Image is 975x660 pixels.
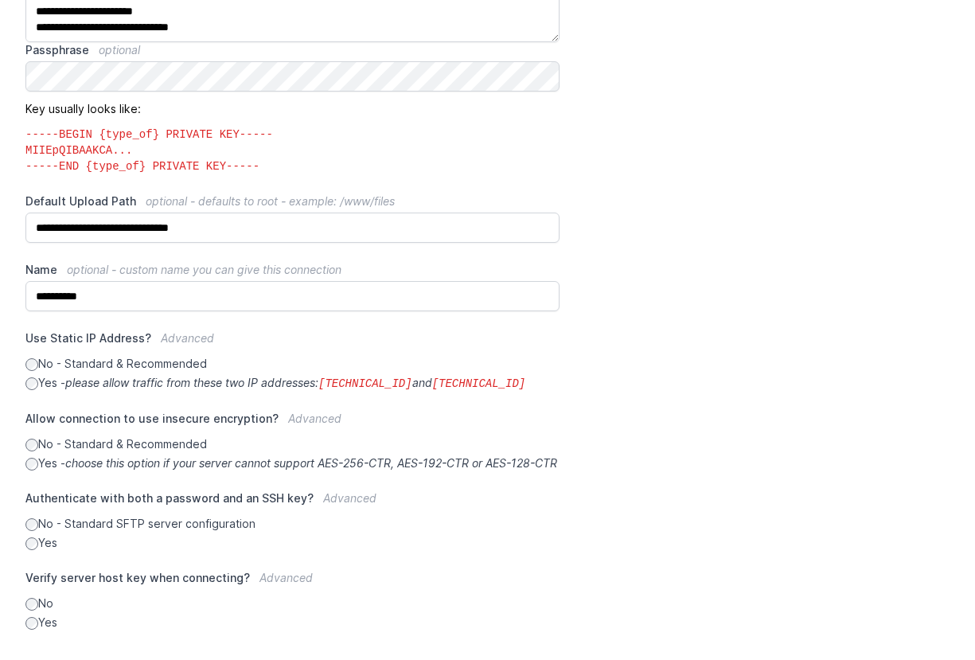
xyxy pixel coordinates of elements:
[25,262,560,278] label: Name
[318,377,412,390] code: [TECHNICAL_ID]
[161,331,214,345] span: Advanced
[25,598,38,611] input: No
[65,376,525,389] i: please allow traffic from these two IP addresses: and
[25,377,38,390] input: Yes -please allow traffic from these two IP addresses:[TECHNICAL_ID]and[TECHNICAL_ID]
[25,42,560,58] label: Passphrase
[25,455,560,471] label: Yes -
[25,518,38,531] input: No - Standard SFTP server configuration
[25,358,38,371] input: No - Standard & Recommended
[25,615,560,631] label: Yes
[25,436,560,452] label: No - Standard & Recommended
[25,535,560,551] label: Yes
[259,571,313,584] span: Advanced
[146,194,395,208] span: optional - defaults to root - example: /www/files
[67,263,341,276] span: optional - custom name you can give this connection
[25,193,560,209] label: Default Upload Path
[99,43,140,57] span: optional
[25,411,560,436] label: Allow connection to use insecure encryption?
[25,537,38,550] input: Yes
[25,375,560,392] label: Yes -
[25,617,38,630] input: Yes
[25,596,560,611] label: No
[25,516,560,532] label: No - Standard SFTP server configuration
[25,92,560,174] p: Key usually looks like:
[25,356,560,372] label: No - Standard & Recommended
[25,439,38,451] input: No - Standard & Recommended
[323,491,376,505] span: Advanced
[65,456,557,470] i: choose this option if your server cannot support AES-256-CTR, AES-192-CTR or AES-128-CTR
[25,570,560,596] label: Verify server host key when connecting?
[25,490,560,516] label: Authenticate with both a password and an SSH key?
[25,330,560,356] label: Use Static IP Address?
[25,458,38,471] input: Yes -choose this option if your server cannot support AES-256-CTR, AES-192-CTR or AES-128-CTR
[288,412,341,425] span: Advanced
[432,377,526,390] code: [TECHNICAL_ID]
[25,117,560,174] code: -----BEGIN {type_of} PRIVATE KEY----- MIIEpQIBAAKCA... -----END {type_of} PRIVATE KEY-----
